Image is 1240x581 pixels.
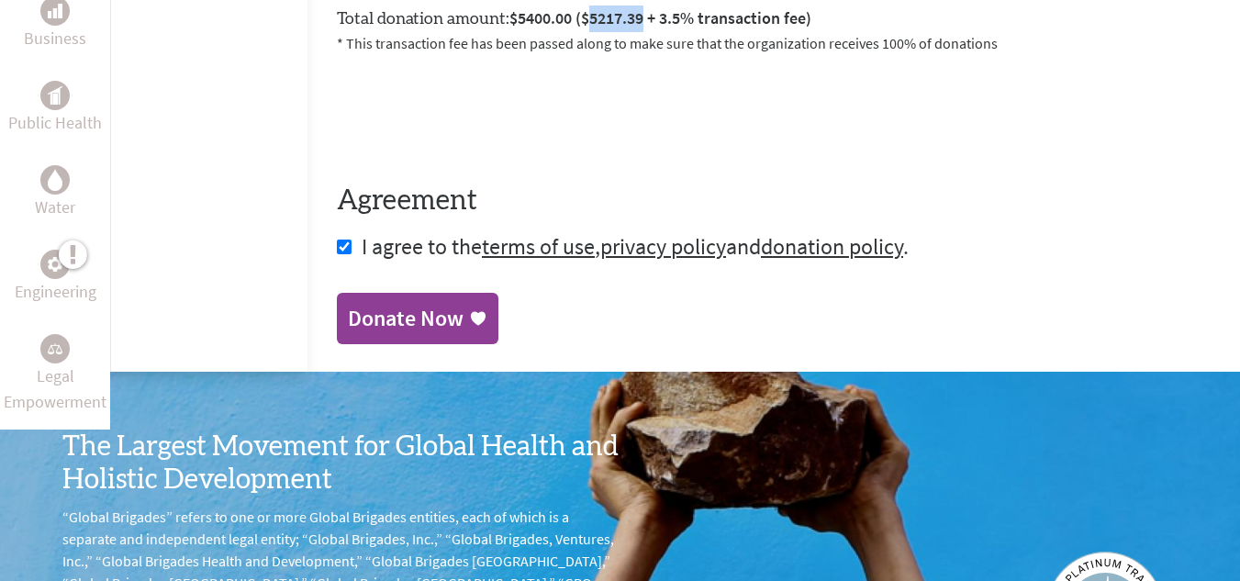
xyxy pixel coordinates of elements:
[337,184,1211,218] h4: Agreement
[35,165,75,220] a: WaterWater
[24,26,86,51] p: Business
[348,304,464,333] div: Donate Now
[337,6,811,32] label: Total donation amount:
[62,430,620,497] h3: The Largest Movement for Global Health and Holistic Development
[48,4,62,18] img: Business
[337,293,498,344] a: Donate Now
[40,165,70,195] div: Water
[362,232,909,261] span: I agree to the , and .
[15,250,96,305] a: EngineeringEngineering
[40,250,70,279] div: Engineering
[48,256,62,271] img: Engineering
[509,7,811,28] span: $5400.00 ($5217.39 + 3.5% transaction fee)
[40,334,70,363] div: Legal Empowerment
[337,32,1211,54] p: * This transaction fee has been passed along to make sure that the organization receives 100% of ...
[482,232,595,261] a: terms of use
[600,232,726,261] a: privacy policy
[4,363,106,415] p: Legal Empowerment
[15,279,96,305] p: Engineering
[48,169,62,190] img: Water
[48,343,62,354] img: Legal Empowerment
[40,81,70,110] div: Public Health
[35,195,75,220] p: Water
[761,232,903,261] a: donation policy
[4,334,106,415] a: Legal EmpowermentLegal Empowerment
[48,86,62,105] img: Public Health
[337,76,616,148] iframe: reCAPTCHA
[8,81,102,136] a: Public HealthPublic Health
[8,110,102,136] p: Public Health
